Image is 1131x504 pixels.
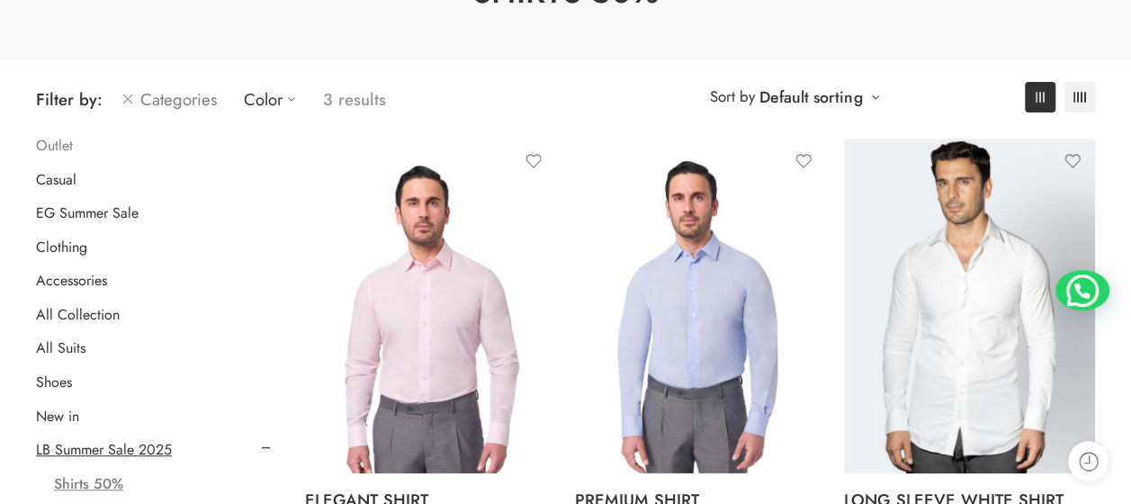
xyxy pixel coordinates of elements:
a: LB Summer Sale 2025 [36,441,172,459]
a: Outlet [36,137,73,155]
a: All Collection [36,306,120,324]
a: Accessories [36,272,107,290]
a: Shirts 50% [54,475,123,493]
span: Sort by [710,82,755,112]
a: New in [36,408,79,426]
a: Shoes [36,373,72,391]
a: Default sorting [759,85,862,110]
p: 3 results [323,78,386,121]
a: Categories [121,78,217,121]
a: Color [244,78,305,121]
a: All Suits [36,339,85,357]
span: Filter by: [36,87,103,112]
a: EG Summer Sale [36,204,139,222]
a: Clothing [36,238,87,256]
a: Casual [36,171,76,189]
